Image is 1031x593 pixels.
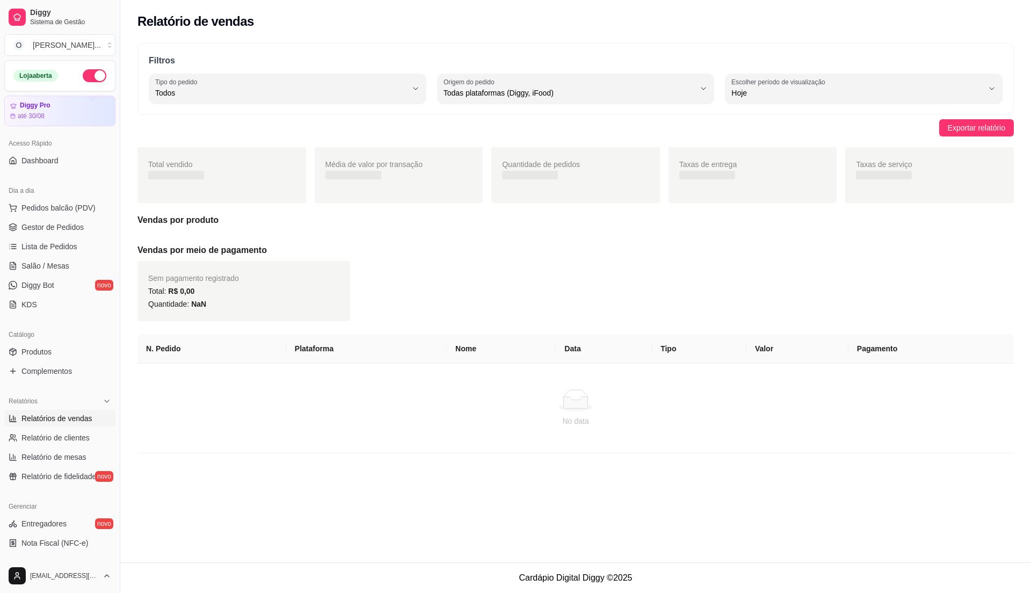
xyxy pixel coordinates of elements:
button: Escolher período de visualizaçãoHoje [725,74,1003,104]
a: DiggySistema de Gestão [4,4,115,30]
span: Diggy [30,8,111,18]
div: Acesso Rápido [4,135,115,152]
span: Total vendido [148,160,193,169]
th: Plataforma [286,334,447,364]
span: Relatório de mesas [21,452,86,462]
th: Tipo [652,334,746,364]
a: Dashboard [4,152,115,169]
th: Valor [746,334,848,364]
span: Sistema de Gestão [30,18,111,26]
button: Tipo do pedidoTodos [149,74,426,104]
span: Relatório de fidelidade [21,471,96,482]
a: Salão / Mesas [4,257,115,274]
span: [EMAIL_ADDRESS][DOMAIN_NAME] [30,572,98,580]
article: Diggy Pro [20,102,50,110]
label: Escolher período de visualização [731,77,829,86]
a: KDS [4,296,115,313]
th: Data [556,334,652,364]
h5: Vendas por produto [137,214,1014,227]
th: N. Pedido [137,334,286,364]
div: Catálogo [4,326,115,343]
a: Nota Fiscal (NFC-e) [4,534,115,552]
label: Origem do pedido [444,77,498,86]
span: Hoje [731,88,983,98]
span: Todos [155,88,407,98]
a: Lista de Pedidos [4,238,115,255]
span: Entregadores [21,518,67,529]
button: [EMAIL_ADDRESS][DOMAIN_NAME] [4,563,115,589]
a: Gestor de Pedidos [4,219,115,236]
div: No data [150,415,1001,427]
label: Tipo do pedido [155,77,201,86]
span: Quantidade de pedidos [502,160,580,169]
span: Total: [148,287,194,295]
article: até 30/08 [18,112,45,120]
span: Relatórios [9,397,38,406]
a: Controle de caixa [4,554,115,571]
span: Exportar relatório [948,122,1005,134]
th: Pagamento [848,334,1014,364]
button: Alterar Status [83,69,106,82]
span: Todas plataformas (Diggy, iFood) [444,88,695,98]
span: Lista de Pedidos [21,241,77,252]
th: Nome [447,334,556,364]
span: Sem pagamento registrado [148,274,239,283]
span: Relatório de clientes [21,432,90,443]
a: Diggy Proaté 30/08 [4,96,115,126]
div: Loja aberta [13,70,58,82]
span: Complementos [21,366,72,377]
span: NaN [191,300,206,308]
a: Complementos [4,363,115,380]
button: Pedidos balcão (PDV) [4,199,115,216]
div: [PERSON_NAME] ... [33,40,101,50]
span: Quantidade: [148,300,206,308]
a: Diggy Botnovo [4,277,115,294]
button: Origem do pedidoTodas plataformas (Diggy, iFood) [437,74,715,104]
span: Média de valor por transação [325,160,423,169]
a: Produtos [4,343,115,360]
a: Relatório de mesas [4,449,115,466]
button: Exportar relatório [939,119,1014,136]
h2: Relatório de vendas [137,13,254,30]
a: Entregadoresnovo [4,515,115,532]
span: Diggy Bot [21,280,54,291]
span: R$ 0,00 [168,287,194,295]
div: Dia a dia [4,182,115,199]
span: Dashboard [21,155,59,166]
span: Gestor de Pedidos [21,222,84,233]
h5: Vendas por meio de pagamento [137,244,1014,257]
span: O [13,40,24,50]
span: Salão / Mesas [21,261,69,271]
a: Relatório de fidelidadenovo [4,468,115,485]
div: Gerenciar [4,498,115,515]
span: Pedidos balcão (PDV) [21,203,96,213]
span: Taxas de entrega [679,160,737,169]
p: Filtros [149,54,1003,67]
span: Nota Fiscal (NFC-e) [21,538,88,548]
span: Taxas de serviço [856,160,912,169]
footer: Cardápio Digital Diggy © 2025 [120,562,1031,593]
span: Produtos [21,346,52,357]
span: Relatórios de vendas [21,413,92,424]
button: Select a team [4,34,115,56]
span: KDS [21,299,37,310]
a: Relatório de clientes [4,429,115,446]
span: Controle de caixa [21,557,80,568]
a: Relatórios de vendas [4,410,115,427]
